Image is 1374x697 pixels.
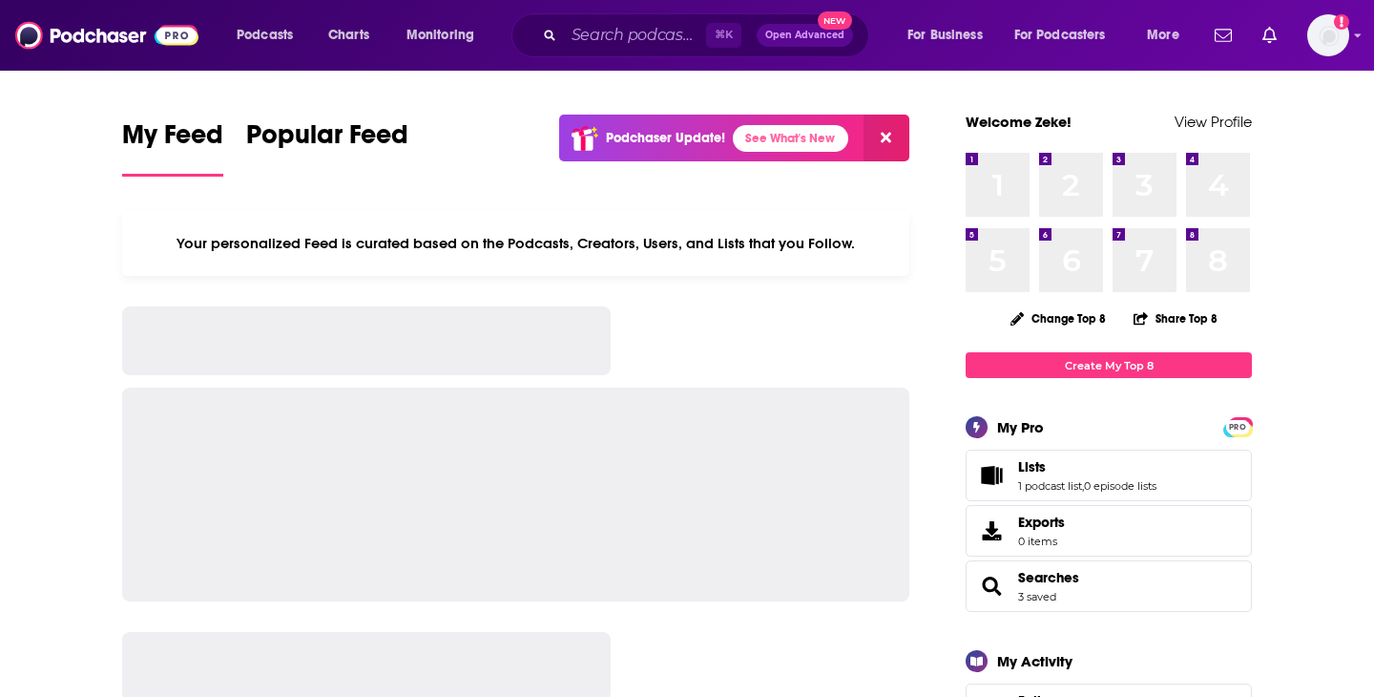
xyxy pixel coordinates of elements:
span: Open Advanced [765,31,844,40]
a: Create My Top 8 [966,352,1252,378]
a: Welcome Zeke! [966,113,1072,131]
span: More [1147,22,1179,49]
div: My Pro [997,418,1044,436]
a: View Profile [1175,113,1252,131]
span: For Podcasters [1014,22,1106,49]
div: My Activity [997,652,1072,670]
button: open menu [1134,20,1203,51]
a: See What's New [733,125,848,152]
button: open menu [393,20,499,51]
span: New [818,11,852,30]
span: Podcasts [237,22,293,49]
a: Searches [972,573,1010,600]
span: Logged in as zeke_lerner [1307,14,1349,56]
a: 3 saved [1018,590,1056,603]
img: User Profile [1307,14,1349,56]
span: 0 items [1018,535,1065,548]
span: Lists [966,450,1252,501]
img: Podchaser - Follow, Share and Rate Podcasts [15,17,198,53]
div: Search podcasts, credits, & more... [530,13,887,57]
div: Your personalized Feed is curated based on the Podcasts, Creators, Users, and Lists that you Follow. [122,211,909,276]
button: Open AdvancedNew [757,24,853,47]
span: Searches [966,560,1252,612]
a: PRO [1226,419,1249,433]
span: Charts [328,22,369,49]
span: Lists [1018,458,1046,475]
a: My Feed [122,118,223,177]
a: Charts [316,20,381,51]
button: Share Top 8 [1133,300,1218,337]
span: Exports [1018,514,1065,531]
button: Change Top 8 [999,306,1117,330]
span: My Feed [122,118,223,162]
button: open menu [1002,20,1134,51]
span: Popular Feed [246,118,408,162]
a: Searches [1018,569,1079,586]
button: open menu [894,20,1007,51]
a: Show notifications dropdown [1255,19,1284,52]
input: Search podcasts, credits, & more... [564,20,706,51]
a: Lists [972,462,1010,489]
span: , [1082,479,1084,493]
a: 1 podcast list [1018,479,1082,493]
button: Show profile menu [1307,14,1349,56]
span: PRO [1226,420,1249,434]
a: Lists [1018,458,1156,475]
span: For Business [907,22,983,49]
button: open menu [223,20,318,51]
p: Podchaser Update! [606,130,725,146]
a: Exports [966,505,1252,557]
span: ⌘ K [706,23,741,48]
a: 0 episode lists [1084,479,1156,493]
svg: Add a profile image [1334,14,1349,30]
span: Monitoring [406,22,474,49]
a: Show notifications dropdown [1207,19,1239,52]
a: Popular Feed [246,118,408,177]
span: Exports [972,517,1010,544]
